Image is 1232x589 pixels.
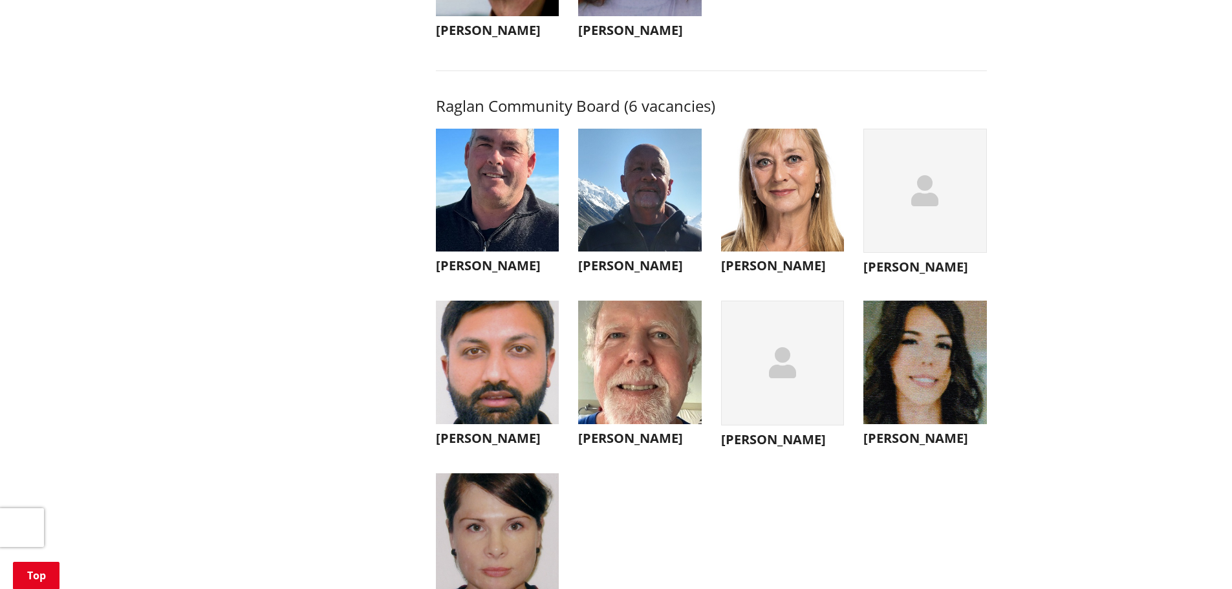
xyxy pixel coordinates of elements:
[436,97,987,116] h3: Raglan Community Board (6 vacancies)
[863,301,987,424] img: WO-B-RG__DELLER_E__QEKNW
[863,259,987,275] h3: [PERSON_NAME]
[436,431,559,446] h3: [PERSON_NAME]
[1173,535,1219,581] iframe: Messenger Launcher
[721,258,845,273] h3: [PERSON_NAME]
[721,301,845,454] button: [PERSON_NAME]
[863,431,987,446] h3: [PERSON_NAME]
[436,258,559,273] h3: [PERSON_NAME]
[578,129,702,281] button: [PERSON_NAME]
[436,129,559,281] button: [PERSON_NAME]
[13,562,59,589] a: Top
[578,129,702,252] img: Nick Pearce
[578,301,702,453] button: [PERSON_NAME]
[578,431,702,446] h3: [PERSON_NAME]
[436,129,559,252] img: WO-B-RG__WALLIS_R__d6Whr
[721,129,845,252] img: WO-W-WH__LABOYRIE_N__XTjB5
[721,129,845,281] button: [PERSON_NAME]
[436,301,559,424] img: WO-B-RG__BAINS_S__wDBy3
[436,23,559,38] h3: [PERSON_NAME]
[436,301,559,453] button: [PERSON_NAME]
[863,129,987,282] button: [PERSON_NAME]
[578,301,702,424] img: WO-B-RG__HAMPTON_P__geqQF
[863,301,987,453] button: [PERSON_NAME]
[578,258,702,273] h3: [PERSON_NAME]
[578,23,702,38] h3: [PERSON_NAME]
[721,432,845,447] h3: [PERSON_NAME]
